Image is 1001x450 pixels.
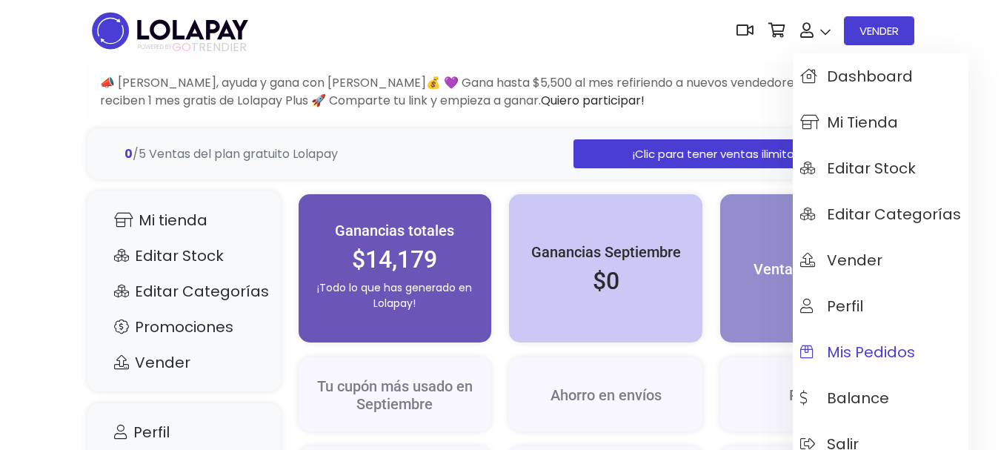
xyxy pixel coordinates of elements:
[735,386,899,404] h5: Reviews
[102,313,266,341] a: Promociones
[793,329,968,375] a: Mis pedidos
[800,160,916,176] span: Editar Stock
[102,348,266,377] a: Vender
[313,280,477,311] p: ¡Todo lo que has generado en Lolapay!
[100,74,896,109] span: 📣 [PERSON_NAME], ayuda y gana con [PERSON_NAME]💰 💜 Gana hasta $5,500 al mes refiriendo a nuevos v...
[138,41,247,54] span: TRENDIER
[573,139,877,168] a: ¡Clic para tener ventas ilimitadas!
[735,260,899,278] h5: Ventas Septiembre
[800,68,913,85] span: Dashboard
[800,390,889,406] span: Balance
[313,377,477,413] h5: Tu cupón más usado en Septiembre
[124,145,338,162] span: /5 Ventas del plan gratuito Lolapay
[800,114,898,130] span: Mi tienda
[793,237,968,283] a: Vender
[87,7,253,54] img: logo
[800,252,882,268] span: Vender
[800,344,915,360] span: Mis pedidos
[793,145,968,191] a: Editar Stock
[102,206,266,234] a: Mi tienda
[524,243,688,261] h5: Ganancias Septiembre
[138,43,172,51] span: POWERED BY
[800,298,863,314] span: Perfil
[844,16,914,45] a: VENDER
[124,145,133,162] strong: 0
[102,242,266,270] a: Editar Stock
[524,386,688,404] h5: Ahorro en envíos
[313,245,477,274] h2: $14,179
[102,277,266,305] a: Editar Categorías
[793,375,968,421] a: Balance
[172,39,191,56] span: GO
[793,53,968,99] a: Dashboard
[541,92,645,109] a: Quiero participar!
[793,191,968,237] a: Editar Categorías
[793,99,968,145] a: Mi tienda
[313,222,477,239] h5: Ganancias totales
[793,283,968,329] a: Perfil
[524,267,688,295] h2: $0
[102,418,266,446] a: Perfil
[800,206,961,222] span: Editar Categorías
